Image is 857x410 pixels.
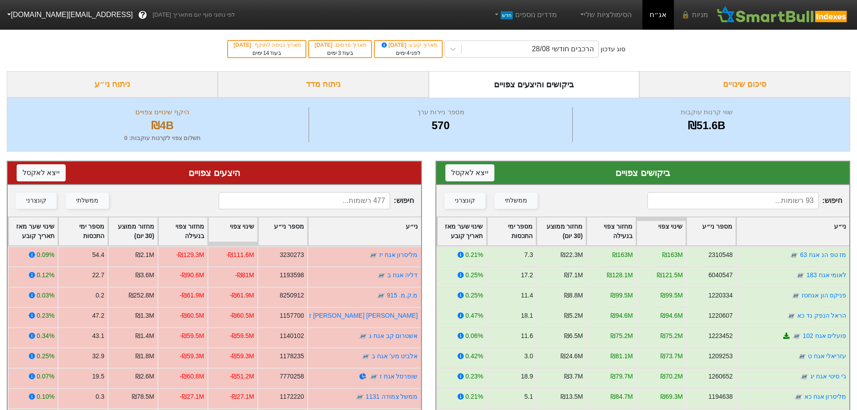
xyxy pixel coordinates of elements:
[800,372,809,381] img: tase link
[501,11,513,19] span: חדש
[708,372,732,381] div: 1260652
[208,217,257,245] div: Toggle SortBy
[180,372,204,381] div: -₪60.8M
[338,50,341,56] span: 3
[17,164,66,181] button: ייצא לאקסל
[96,291,104,300] div: 0.2
[280,331,304,341] div: 1140102
[233,41,301,49] div: תאריך כניסה לתוקף :
[230,311,254,320] div: -₪60.5M
[660,392,683,401] div: ₪69.3M
[564,311,583,320] div: ₪5.2M
[230,351,254,361] div: -₪59.3M
[380,42,408,48] span: [DATE]
[218,71,429,98] div: ניתוח מדד
[715,6,850,24] img: SmartBull
[612,250,633,260] div: ₪163M
[96,392,104,401] div: 0.3
[280,291,304,300] div: 8250912
[158,217,207,245] div: Toggle SortBy
[708,311,732,320] div: 1220607
[37,250,54,260] div: 0.09%
[132,392,154,401] div: ₪78.5M
[610,351,633,361] div: ₪81.1M
[379,251,418,258] a: מליסרון אגח יז
[708,351,732,361] div: 1209253
[806,271,846,279] a: לאומי אגח 183
[66,193,109,209] button: ממשלתי
[520,311,533,320] div: 18.1
[314,41,367,49] div: תאריך פרסום :
[280,250,304,260] div: 3230273
[647,192,819,209] input: 93 רשומות...
[810,373,846,380] a: ג'י סיטי אגח יג
[280,372,304,381] div: 7770258
[37,372,54,381] div: 0.07%
[660,291,683,300] div: ₪99.5M
[564,291,583,300] div: ₪8.8M
[387,271,418,279] a: דליה אגח ב
[564,372,583,381] div: ₪3.7M
[230,331,254,341] div: -₪59.5M
[524,250,533,260] div: 7.3
[790,251,799,260] img: tase link
[230,372,254,381] div: -₪51.2M
[180,351,204,361] div: -₪59.3M
[736,217,849,245] div: Toggle SortBy
[230,291,254,300] div: -₪61.9M
[801,292,846,299] a: פניקס הון אגחטז
[58,217,108,245] div: Toggle SortBy
[226,250,254,260] div: -₪111.6M
[610,372,633,381] div: ₪79.7M
[444,193,485,209] button: קונצרני
[494,193,538,209] button: ממשלתי
[235,270,254,280] div: -₪81M
[92,331,104,341] div: 43.1
[369,332,418,339] a: אשטרום קב אגח ג
[797,312,846,319] a: הראל הנפק נד כא
[660,351,683,361] div: ₪73.7M
[465,270,483,280] div: 0.25%
[92,372,104,381] div: 19.5
[637,217,686,245] div: Toggle SortBy
[797,352,806,361] img: tase link
[575,107,839,117] div: שווי קרנות עוקבות
[660,311,683,320] div: ₪94.6M
[309,312,417,319] a: [PERSON_NAME] [PERSON_NAME] ז
[377,291,386,300] img: tase link
[76,196,99,206] div: ממשלתי
[808,352,846,360] a: עזריאלי אגח ט
[437,217,486,245] div: Toggle SortBy
[524,351,533,361] div: 3.0
[708,331,732,341] div: 1223452
[380,373,418,380] a: שופרסל אגח ז
[92,270,104,280] div: 22.7
[445,164,494,181] button: ייצא לאקסל
[379,41,437,49] div: תאריך קובע :
[561,392,583,401] div: ₪13.5M
[465,331,483,341] div: 0.06%
[92,250,104,260] div: 54.4
[610,392,633,401] div: ₪84.7M
[37,392,54,401] div: 0.10%
[786,311,795,320] img: tase link
[135,311,154,320] div: ₪1.3M
[660,372,683,381] div: ₪70.2M
[792,332,801,341] img: tase link
[135,270,154,280] div: ₪3.6M
[18,107,306,117] div: היקף שינויים צפויים
[180,331,204,341] div: -₪59.5M
[465,311,483,320] div: 0.47%
[37,331,54,341] div: 0.34%
[311,117,570,134] div: 570
[92,351,104,361] div: 32.9
[92,311,104,320] div: 47.2
[37,270,54,280] div: 0.12%
[429,71,640,98] div: ביקושים והיצעים צפויים
[176,250,204,260] div: -₪129.3M
[561,250,583,260] div: ₪22.3M
[796,271,805,280] img: tase link
[37,311,54,320] div: 0.23%
[561,351,583,361] div: ₪24.6M
[465,372,483,381] div: 0.23%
